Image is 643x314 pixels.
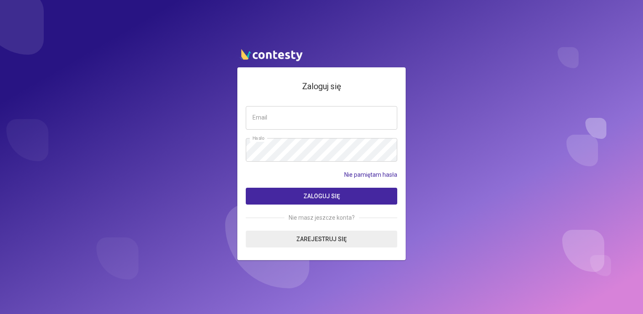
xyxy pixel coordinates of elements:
span: Nie masz jeszcze konta? [284,213,359,222]
img: contesty logo [237,45,305,63]
span: Zaloguj się [303,193,340,200]
a: Nie pamiętam hasła [344,170,397,179]
a: Zarejestruj się [246,231,397,247]
h4: Zaloguj się [246,80,397,93]
button: Zaloguj się [246,188,397,205]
